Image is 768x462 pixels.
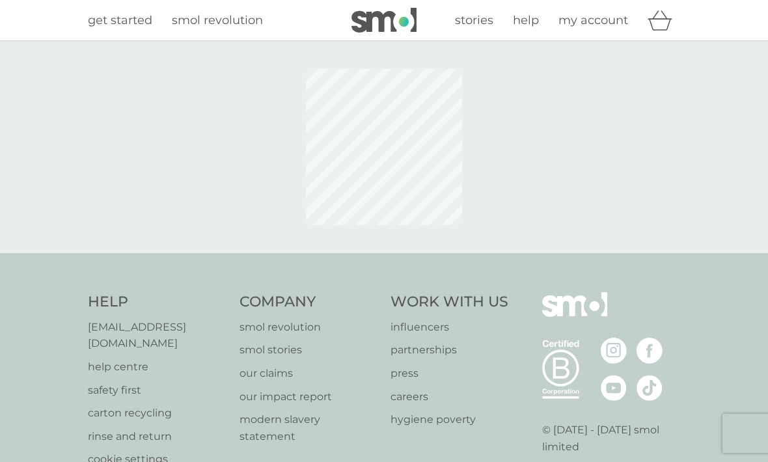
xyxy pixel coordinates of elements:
[391,292,508,312] h4: Work With Us
[351,8,417,33] img: smol
[391,388,508,405] a: careers
[391,342,508,359] a: partnerships
[172,13,263,27] span: smol revolution
[172,11,263,30] a: smol revolution
[542,422,681,455] p: © [DATE] - [DATE] smol limited
[455,11,493,30] a: stories
[88,319,226,352] a: [EMAIL_ADDRESS][DOMAIN_NAME]
[513,13,539,27] span: help
[240,292,378,312] h4: Company
[513,11,539,30] a: help
[88,405,226,422] a: carton recycling
[542,292,607,336] img: smol
[637,375,663,401] img: visit the smol Tiktok page
[88,382,226,399] a: safety first
[240,411,378,444] a: modern slavery statement
[391,319,508,336] a: influencers
[88,428,226,445] a: rinse and return
[240,365,378,382] a: our claims
[637,338,663,364] img: visit the smol Facebook page
[240,319,378,336] a: smol revolution
[391,365,508,382] a: press
[88,359,226,375] a: help centre
[558,11,628,30] a: my account
[391,411,508,428] a: hygiene poverty
[88,292,226,312] h4: Help
[240,342,378,359] a: smol stories
[88,13,152,27] span: get started
[601,338,627,364] img: visit the smol Instagram page
[455,13,493,27] span: stories
[240,388,378,405] a: our impact report
[558,13,628,27] span: my account
[601,375,627,401] img: visit the smol Youtube page
[88,11,152,30] a: get started
[648,7,680,33] div: basket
